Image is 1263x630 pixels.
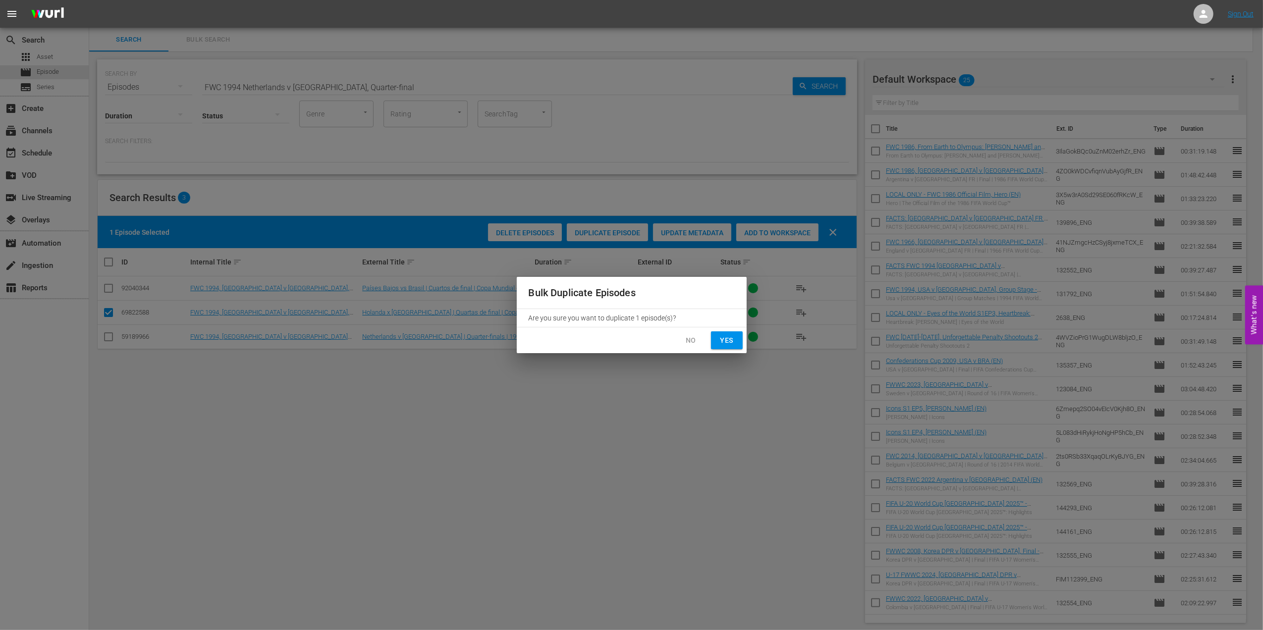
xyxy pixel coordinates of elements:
[6,8,18,20] span: menu
[1228,10,1254,18] a: Sign Out
[1245,286,1263,345] button: Open Feedback Widget
[719,334,735,347] span: Yes
[675,331,707,350] button: No
[24,2,71,26] img: ans4CAIJ8jUAAAAAAAAAAAAAAAAAAAAAAAAgQb4GAAAAAAAAAAAAAAAAAAAAAAAAJMjXAAAAAAAAAAAAAAAAAAAAAAAAgAT5G...
[517,309,747,327] div: Are you sure you want to duplicate 1 episode(s)?
[683,334,699,347] span: No
[529,285,735,301] h2: Bulk Duplicate Episodes
[711,331,743,350] button: Yes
